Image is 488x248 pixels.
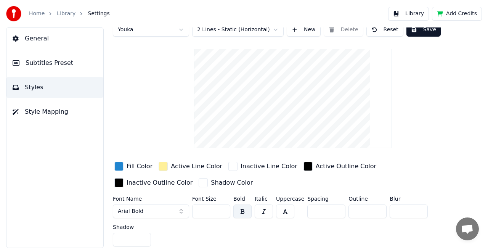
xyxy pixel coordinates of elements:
[25,34,49,43] span: General
[287,23,321,37] button: New
[6,6,21,21] img: youka
[88,10,109,18] span: Settings
[29,10,45,18] a: Home
[302,160,378,172] button: Active Outline Color
[432,7,482,21] button: Add Credits
[316,162,376,171] div: Active Outline Color
[366,23,403,37] button: Reset
[388,7,429,21] button: Library
[25,83,43,92] span: Styles
[127,162,152,171] div: Fill Color
[6,101,103,122] button: Style Mapping
[192,196,230,201] label: Font Size
[197,177,254,189] button: Shadow Color
[157,160,224,172] button: Active Line Color
[113,160,154,172] button: Fill Color
[348,196,387,201] label: Outline
[255,196,273,201] label: Italic
[406,23,441,37] button: Save
[456,217,479,240] div: Open chat
[127,178,193,187] div: Inactive Outline Color
[307,196,345,201] label: Spacing
[57,10,75,18] a: Library
[276,196,304,201] label: Uppercase
[6,77,103,98] button: Styles
[6,52,103,74] button: Subtitles Preset
[227,160,299,172] button: Inactive Line Color
[233,196,252,201] label: Bold
[241,162,297,171] div: Inactive Line Color
[211,178,253,187] div: Shadow Color
[118,208,143,215] span: Arial Bold
[29,10,110,18] nav: breadcrumb
[25,107,68,116] span: Style Mapping
[113,177,194,189] button: Inactive Outline Color
[171,162,222,171] div: Active Line Color
[113,196,189,201] label: Font Name
[6,28,103,49] button: General
[390,196,428,201] label: Blur
[113,224,151,230] label: Shadow
[26,58,73,68] span: Subtitles Preset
